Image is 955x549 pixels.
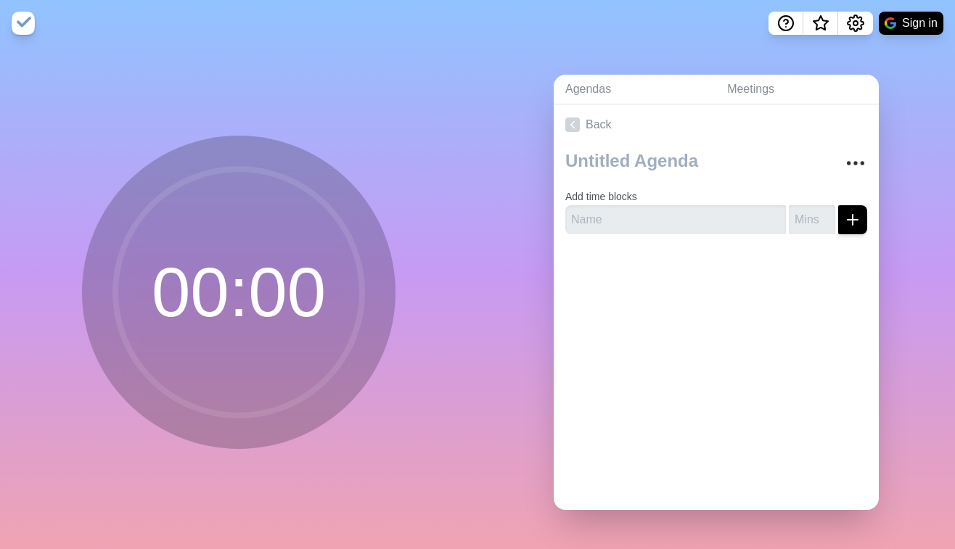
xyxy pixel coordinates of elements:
button: Settings [838,12,873,35]
button: Help [768,12,803,35]
button: Sign in [879,12,943,35]
input: Name [565,205,786,234]
a: Agendas [554,75,716,104]
a: Meetings [716,75,879,104]
button: What’s new [803,12,838,35]
label: Add time blocks [565,191,637,202]
img: timeblocks logo [12,12,35,35]
img: google logo [885,17,896,29]
input: Mins [789,205,835,234]
button: More [841,149,870,178]
a: Back [554,104,879,145]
